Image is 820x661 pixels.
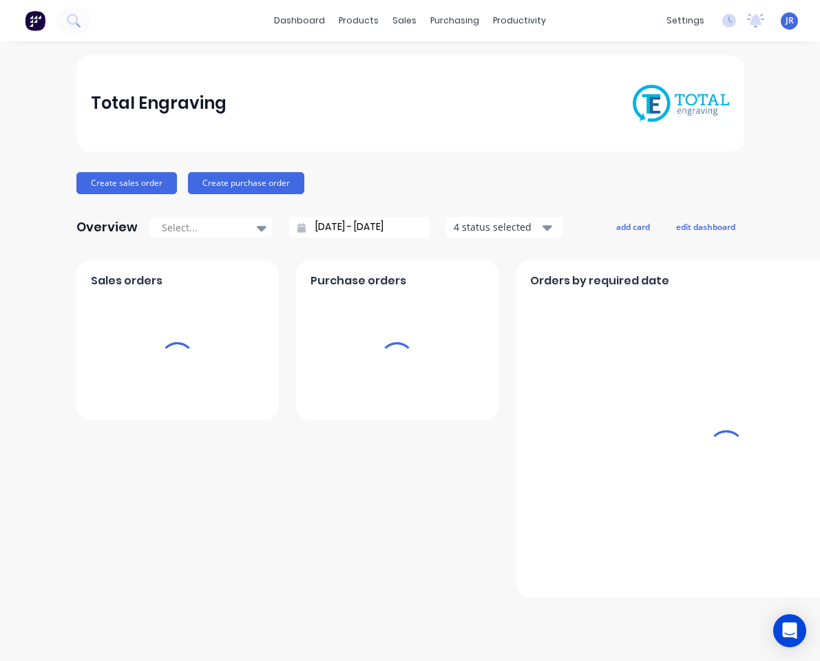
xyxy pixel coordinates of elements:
div: sales [386,10,423,31]
div: Open Intercom Messenger [773,614,806,647]
a: dashboard [267,10,332,31]
div: 4 status selected [454,220,540,234]
button: add card [607,218,659,235]
span: Sales orders [91,273,162,289]
img: Factory [25,10,45,31]
div: products [332,10,386,31]
div: settings [660,10,711,31]
img: Total Engraving [633,85,729,123]
button: 4 status selected [446,217,563,238]
button: edit dashboard [667,218,744,235]
span: JR [786,14,794,27]
div: purchasing [423,10,486,31]
div: productivity [486,10,553,31]
button: Create sales order [76,172,177,194]
div: Overview [76,213,138,241]
div: Total Engraving [91,90,227,117]
span: Orders by required date [530,273,669,289]
button: Create purchase order [188,172,304,194]
span: Purchase orders [311,273,406,289]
